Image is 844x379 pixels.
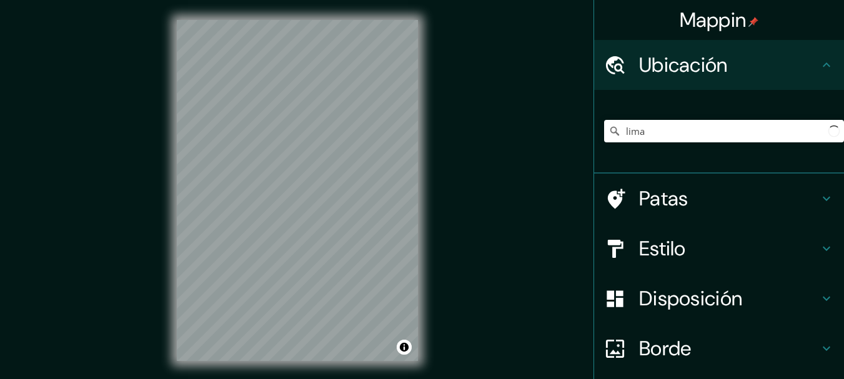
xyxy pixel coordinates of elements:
[397,340,412,355] button: Activar o desactivar atribución
[639,335,692,362] font: Borde
[639,285,742,312] font: Disposición
[594,273,844,323] div: Disposición
[748,17,758,27] img: pin-icon.png
[733,330,830,365] iframe: Lanzador de widgets de ayuda
[594,224,844,273] div: Estilo
[639,235,686,262] font: Estilo
[604,120,844,142] input: Elige tu ciudad o zona
[680,7,747,33] font: Mappin
[639,52,728,78] font: Ubicación
[639,185,688,212] font: Patas
[594,174,844,224] div: Patas
[177,20,418,361] canvas: Mapa
[594,323,844,373] div: Borde
[594,40,844,90] div: Ubicación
